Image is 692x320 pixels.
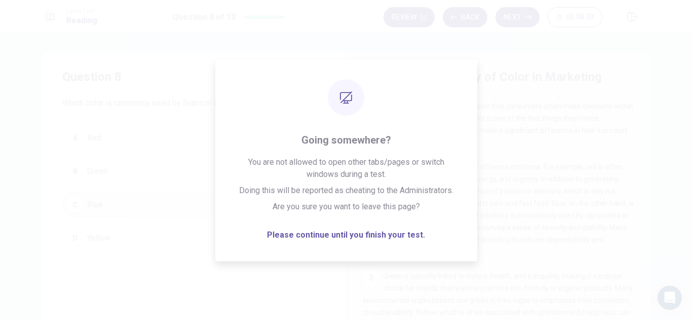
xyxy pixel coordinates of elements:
[62,125,326,151] button: ARed
[62,97,326,109] span: Which color is commonly used by financial institutions to convey trust?
[566,13,594,21] span: 00:08:20
[67,163,83,179] div: B
[548,7,602,27] button: 00:08:20
[495,7,540,27] button: Next
[363,270,379,286] div: 3
[363,163,634,256] span: Different colors tend to evoke different emotions. For example, red is often associated with exci...
[62,192,326,217] button: CBlue
[62,159,326,184] button: BGreen
[67,197,83,213] div: C
[393,69,602,85] h4: The Psychology of Color in Marketing
[87,165,108,177] span: Green
[62,69,326,85] h4: Question 8
[66,8,97,15] span: Level Test
[87,199,103,211] span: Blue
[363,161,379,177] div: 2
[66,15,97,27] h1: Reading
[67,230,83,246] div: D
[172,11,236,23] h1: Question 8 of 13
[383,7,435,27] button: Review
[87,132,101,144] span: Red
[443,7,487,27] button: Back
[658,286,682,310] div: Open Intercom Messenger
[62,225,326,251] button: DYellow
[67,130,83,146] div: A
[87,232,110,244] span: Yellow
